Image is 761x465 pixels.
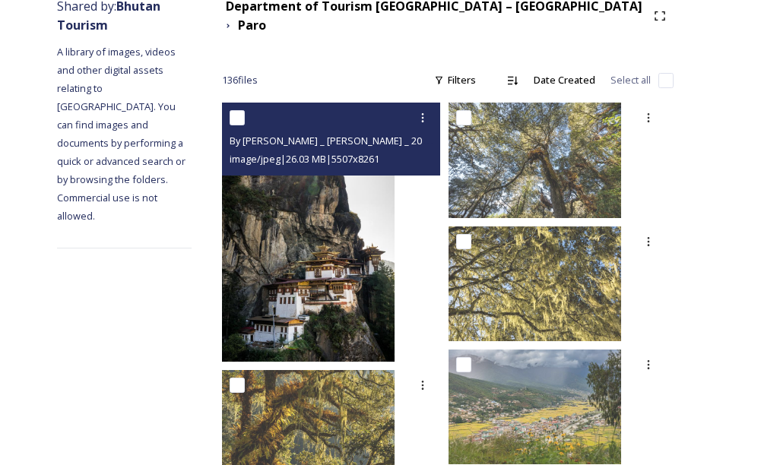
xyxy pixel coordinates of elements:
[222,103,395,362] img: By Marcus Westberg _ Paro _ 2023_17.jpg
[57,45,188,223] span: A library of images, videos and other digital assets relating to [GEOGRAPHIC_DATA]. You can find ...
[238,17,266,33] strong: Paro
[449,103,621,217] img: By Marcus Westberg _ Paro _ 2023_36.jpg
[426,65,484,95] div: Filters
[449,226,621,340] img: By Marcus Westberg _ Paro _ 2023_11.jpg
[222,73,258,87] span: 136 file s
[230,152,379,166] span: image/jpeg | 26.03 MB | 5507 x 8261
[610,73,651,87] span: Select all
[449,350,621,464] img: Paro by Marcus Westberg4.jpg
[230,133,464,147] span: By [PERSON_NAME] _ [PERSON_NAME] _ 2023_17.jpg
[526,65,603,95] div: Date Created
